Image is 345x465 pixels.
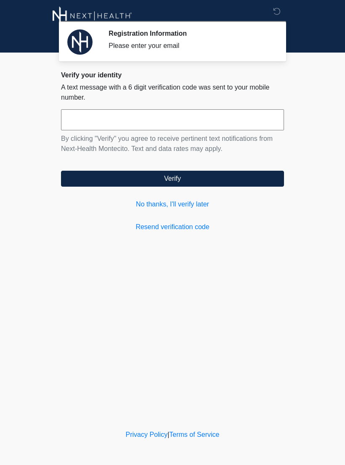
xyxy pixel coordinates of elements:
a: Privacy Policy [126,431,168,438]
a: Resend verification code [61,222,284,232]
p: By clicking "Verify" you agree to receive pertinent text notifications from Next-Health Montecito... [61,134,284,154]
button: Verify [61,171,284,187]
a: Terms of Service [169,431,219,438]
img: Next-Health Montecito Logo [53,6,132,25]
a: No thanks, I'll verify later [61,199,284,209]
h2: Registration Information [109,29,271,37]
p: A text message with a 6 digit verification code was sent to your mobile number. [61,82,284,103]
a: | [167,431,169,438]
div: Please enter your email [109,41,271,51]
img: Agent Avatar [67,29,93,55]
h2: Verify your identity [61,71,284,79]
